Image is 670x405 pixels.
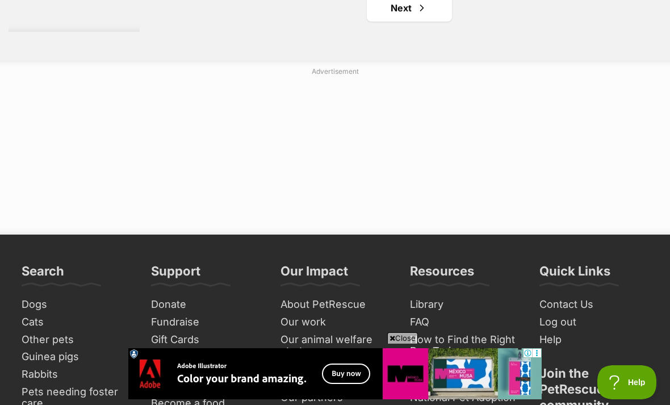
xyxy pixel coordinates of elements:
[22,263,64,286] h3: Search
[535,314,653,331] a: Log out
[146,314,265,331] a: Fundraise
[276,331,394,360] a: Our animal welfare strategy
[276,314,394,331] a: Our work
[387,332,418,344] span: Close
[405,296,524,314] a: Library
[539,263,610,286] h3: Quick Links
[405,314,524,331] a: FAQ
[535,331,653,349] a: Help
[17,314,135,331] a: Cats
[405,331,524,360] a: How to Find the Right Dog Trainer
[597,365,659,399] iframe: Help Scout Beacon - Open
[17,348,135,366] a: Guinea pigs
[146,296,265,314] a: Donate
[60,81,610,223] iframe: Advertisement
[17,331,135,349] a: Other pets
[276,296,394,314] a: About PetRescue
[128,348,542,399] iframe: Advertisement
[17,296,135,314] a: Dogs
[17,366,135,383] a: Rabbits
[535,296,653,314] a: Contact Us
[146,331,265,349] a: Gift Cards
[280,263,348,286] h3: Our Impact
[151,263,200,286] h3: Support
[410,263,474,286] h3: Resources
